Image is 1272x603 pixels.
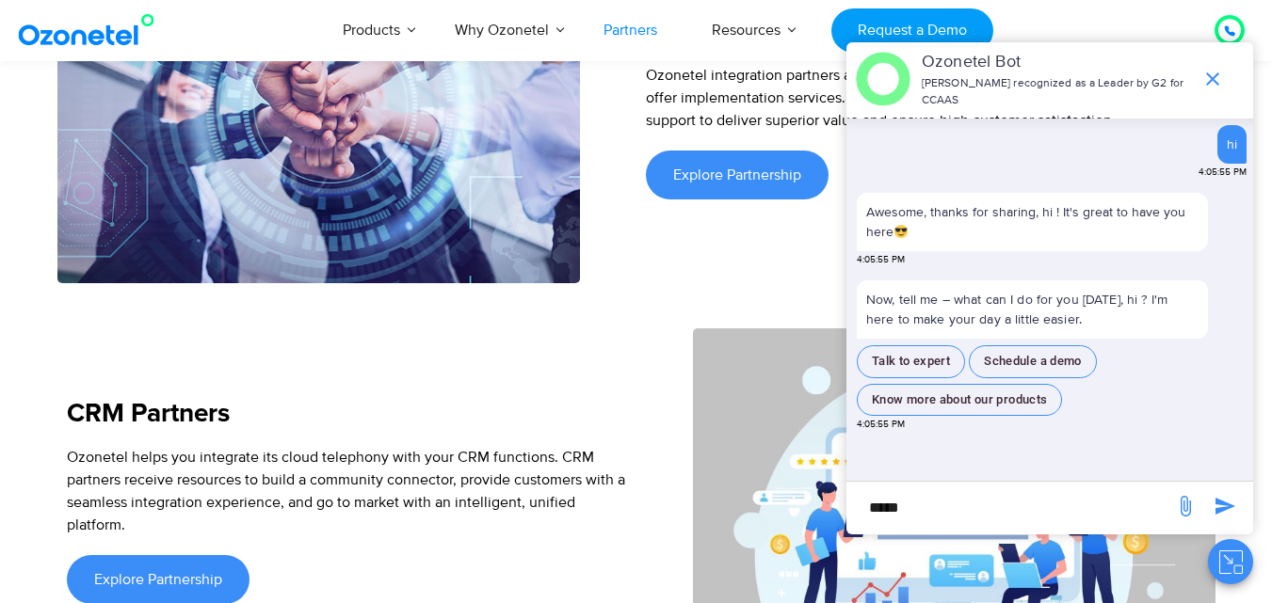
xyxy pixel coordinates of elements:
[646,64,1206,132] div: Ozonetel integration partners are skilled experts who leverage our robust platform to offer imple...
[969,345,1097,378] button: Schedule a demo
[856,491,1165,525] div: new-msg-input
[646,151,829,199] a: Explore Partnership
[857,280,1208,339] p: Now, tell me – what can I do for you [DATE], hi ? I'm here to make your day a little easier.
[922,50,1192,75] p: Ozonetel Bot
[1206,487,1244,525] span: send message
[94,572,222,587] span: Explore Partnership
[67,401,627,427] h5: CRM Partners
[67,446,627,536] div: Ozonetel helps you integrate its cloud telephony with your CRM functions. CRM partners receive re...
[831,8,992,53] a: Request a Demo
[857,384,1062,417] button: Know more about our products
[856,52,910,106] img: header
[1227,135,1237,154] div: hi
[673,167,801,182] span: Explore Partnership
[857,345,965,378] button: Talk to expert
[1208,539,1253,584] button: Close chat
[857,253,905,267] span: 4:05:55 PM
[1194,60,1232,98] span: end chat or minimize
[894,225,908,238] img: 😎
[1199,166,1247,180] span: 4:05:55 PM
[922,75,1192,109] p: [PERSON_NAME] recognized as a Leader by G2 for CCAAS
[866,202,1199,242] p: Awesome, thanks for sharing, hi ! It's great to have you here
[857,418,905,432] span: 4:05:55 PM
[1167,487,1204,525] span: send message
